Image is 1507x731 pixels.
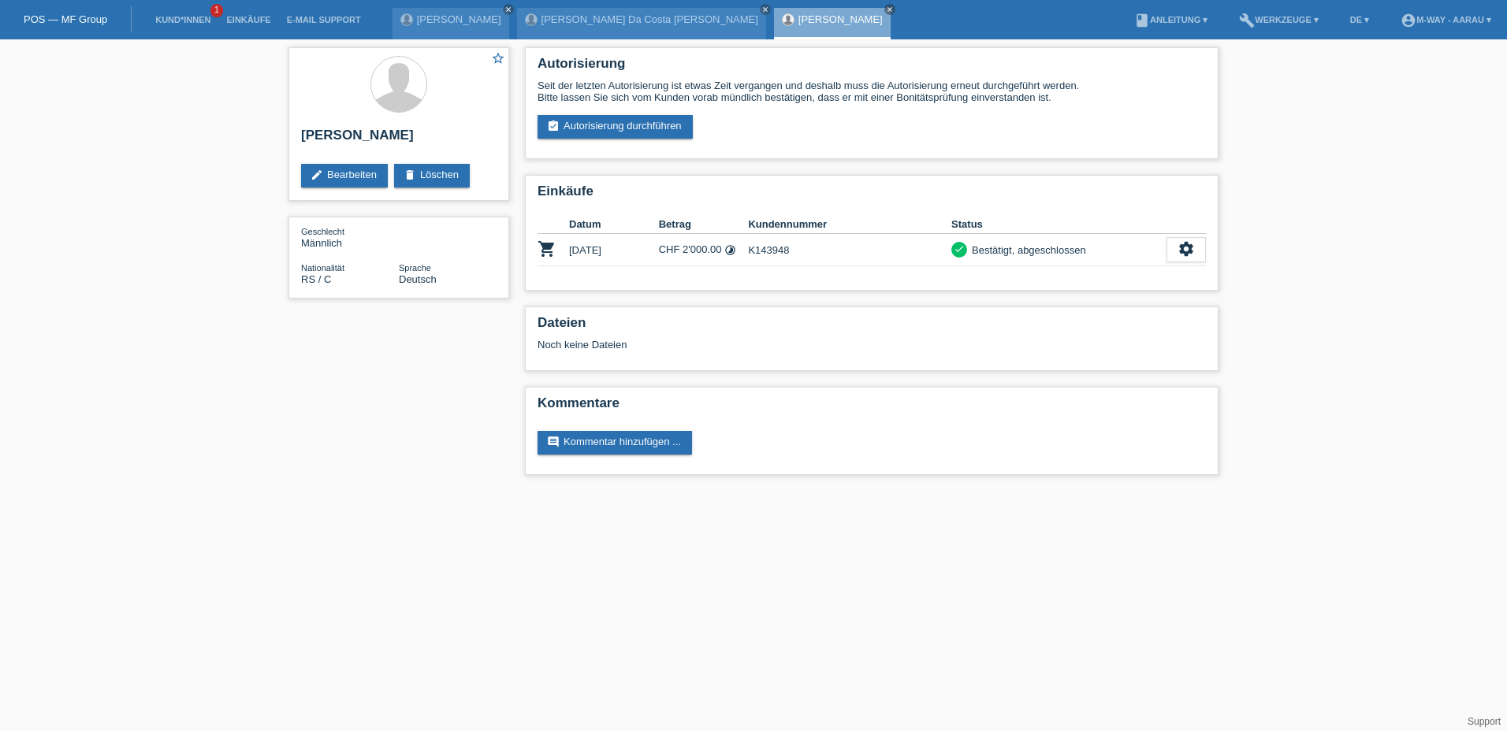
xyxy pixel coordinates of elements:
a: account_circlem-way - Aarau ▾ [1393,15,1499,24]
th: Betrag [659,215,749,234]
span: 1 [210,4,223,17]
a: Kund*innen [147,15,218,24]
h2: Einkäufe [538,184,1206,207]
i: check [954,243,965,254]
span: Deutsch [399,273,437,285]
span: Geschlecht [301,227,344,236]
i: close [761,6,769,13]
h2: Kommentare [538,395,1206,419]
h2: Autorisierung [538,56,1206,80]
h2: [PERSON_NAME] [301,128,497,151]
a: buildWerkzeuge ▾ [1231,15,1327,24]
i: close [886,6,894,13]
a: POS — MF Group [24,13,107,25]
a: bookAnleitung ▾ [1126,15,1215,24]
i: build [1239,13,1255,28]
i: account_circle [1401,13,1416,28]
i: edit [311,169,323,181]
i: comment [547,436,560,448]
i: 10 Raten [724,244,736,256]
a: assignment_turned_inAutorisierung durchführen [538,115,693,139]
a: DE ▾ [1342,15,1377,24]
span: Sprache [399,263,431,273]
span: Nationalität [301,263,344,273]
td: [DATE] [569,234,659,266]
a: close [503,4,514,15]
td: K143948 [748,234,951,266]
a: [PERSON_NAME] [417,13,501,25]
a: [PERSON_NAME] [798,13,883,25]
a: editBearbeiten [301,164,388,187]
a: close [760,4,771,15]
a: E-Mail Support [279,15,369,24]
a: commentKommentar hinzufügen ... [538,431,692,455]
div: Männlich [301,225,399,249]
i: POSP00002541 [538,239,556,258]
i: star_border [491,51,505,65]
i: delete [404,169,416,181]
a: deleteLöschen [394,164,470,187]
td: CHF 2'000.00 [659,234,749,266]
a: star_border [491,51,505,68]
th: Status [951,215,1167,234]
a: close [884,4,895,15]
i: close [504,6,512,13]
th: Kundennummer [748,215,951,234]
a: [PERSON_NAME] Da Costa [PERSON_NAME] [541,13,758,25]
th: Datum [569,215,659,234]
i: book [1134,13,1150,28]
a: Einkäufe [218,15,278,24]
div: Bestätigt, abgeschlossen [967,242,1086,258]
i: settings [1178,240,1195,258]
span: Serbien / C / 06.04.1994 [301,273,331,285]
h2: Dateien [538,315,1206,339]
a: Support [1468,716,1501,727]
i: assignment_turned_in [547,120,560,132]
div: Noch keine Dateien [538,339,1019,351]
div: Seit der letzten Autorisierung ist etwas Zeit vergangen und deshalb muss die Autorisierung erneut... [538,80,1206,103]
